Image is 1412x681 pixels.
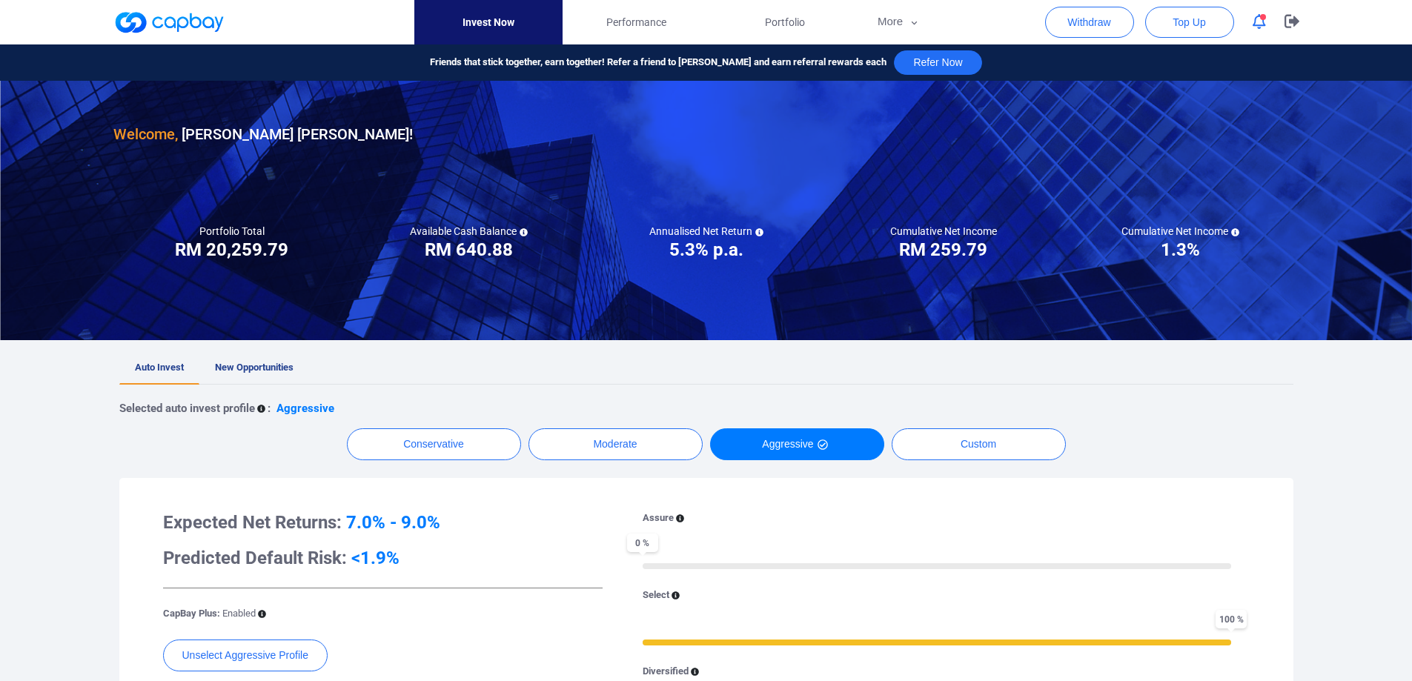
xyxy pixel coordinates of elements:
button: Refer Now [894,50,981,75]
h5: Available Cash Balance [410,225,528,238]
span: 0 % [627,534,658,552]
h5: Portfolio Total [199,225,265,238]
span: Top Up [1173,15,1205,30]
button: Aggressive [710,428,884,460]
span: Auto Invest [135,362,184,373]
p: Selected auto invest profile [119,399,255,417]
p: Aggressive [276,399,334,417]
h3: RM 640.88 [425,238,513,262]
span: 100 % [1216,610,1247,628]
button: Custom [892,428,1066,460]
button: Withdraw [1045,7,1134,38]
h3: RM 20,259.79 [175,238,288,262]
span: 7.0% - 9.0% [346,512,440,533]
h3: Expected Net Returns: [163,511,603,534]
span: Friends that stick together, earn together! Refer a friend to [PERSON_NAME] and earn referral rew... [430,55,886,70]
button: Unselect Aggressive Profile [163,640,328,671]
span: <1.9% [351,548,400,568]
p: CapBay Plus: [163,606,256,622]
p: Diversified [643,664,689,680]
h5: Annualised Net Return [649,225,763,238]
span: Enabled [222,608,256,619]
h5: Cumulative Net Income [890,225,997,238]
p: Assure [643,511,674,526]
p: Select [643,588,669,603]
p: : [268,399,271,417]
span: Performance [606,14,666,30]
h3: RM 259.79 [899,238,987,262]
span: Portfolio [765,14,805,30]
h3: Predicted Default Risk: [163,546,603,570]
span: New Opportunities [215,362,294,373]
button: Conservative [347,428,521,460]
h3: 1.3% [1161,238,1200,262]
button: Moderate [528,428,703,460]
h5: Cumulative Net Income [1121,225,1239,238]
span: Welcome, [113,125,178,143]
h3: [PERSON_NAME] [PERSON_NAME] ! [113,122,413,146]
h3: 5.3% p.a. [669,238,743,262]
button: Top Up [1145,7,1234,38]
